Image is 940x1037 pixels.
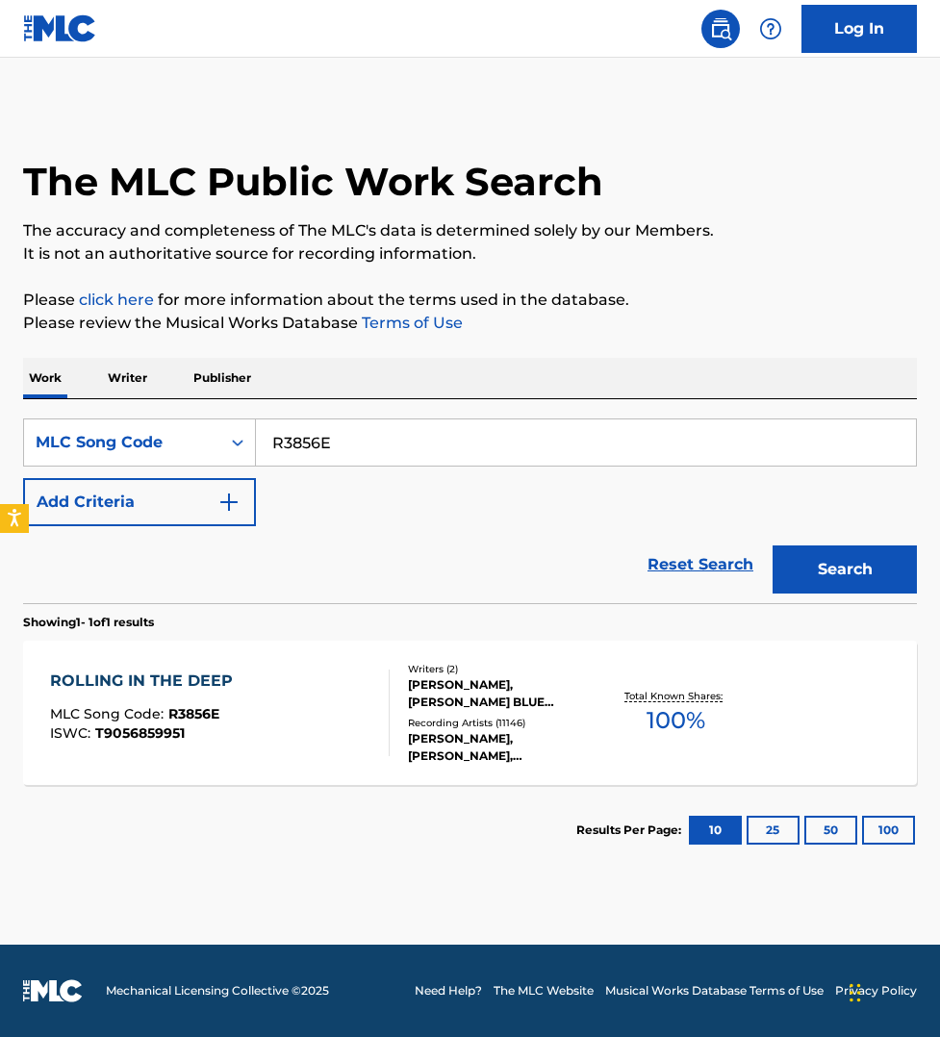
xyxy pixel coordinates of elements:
img: help [759,17,782,40]
p: It is not an authoritative source for recording information. [23,242,917,266]
button: 100 [862,816,915,845]
div: Recording Artists ( 11146 ) [408,716,602,730]
div: [PERSON_NAME], [PERSON_NAME] BLUE [PERSON_NAME] [408,676,602,711]
h1: The MLC Public Work Search [23,158,603,206]
button: Add Criteria [23,478,256,526]
span: R3856E [168,705,219,722]
a: Log In [801,5,917,53]
span: MLC Song Code : [50,705,168,722]
iframe: Chat Widget [844,945,940,1037]
a: Need Help? [415,982,482,999]
span: ISWC : [50,724,95,742]
p: Publisher [188,358,257,398]
a: Privacy Policy [835,982,917,999]
img: logo [23,979,83,1002]
button: 10 [689,816,742,845]
p: Total Known Shares: [624,689,727,703]
p: Results Per Page: [576,822,686,839]
p: The accuracy and completeness of The MLC's data is determined solely by our Members. [23,219,917,242]
p: Work [23,358,67,398]
div: MLC Song Code [36,431,209,454]
a: ROLLING IN THE DEEPMLC Song Code:R3856EISWC:T9056859951Writers (2)[PERSON_NAME], [PERSON_NAME] BL... [23,641,917,785]
a: Terms of Use [358,314,463,332]
button: 50 [804,816,857,845]
div: Help [751,10,790,48]
img: MLC Logo [23,14,97,42]
a: Musical Works Database Terms of Use [605,982,824,999]
a: Public Search [701,10,740,48]
p: Please review the Musical Works Database [23,312,917,335]
img: 9d2ae6d4665cec9f34b9.svg [217,491,241,514]
div: ROLLING IN THE DEEP [50,670,242,693]
span: 100 % [647,703,705,738]
form: Search Form [23,418,917,603]
p: Showing 1 - 1 of 1 results [23,614,154,631]
div: Drag [850,964,861,1022]
div: [PERSON_NAME], [PERSON_NAME], [PERSON_NAME], [PERSON_NAME], [PERSON_NAME], [PERSON_NAME] [408,730,602,765]
p: Writer [102,358,153,398]
span: T9056859951 [95,724,185,742]
a: click here [79,291,154,309]
img: search [709,17,732,40]
a: The MLC Website [494,982,594,999]
div: Writers ( 2 ) [408,662,602,676]
button: 25 [747,816,800,845]
span: Mechanical Licensing Collective © 2025 [106,982,329,999]
button: Search [773,545,917,594]
p: Please for more information about the terms used in the database. [23,289,917,312]
a: Reset Search [638,544,763,586]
